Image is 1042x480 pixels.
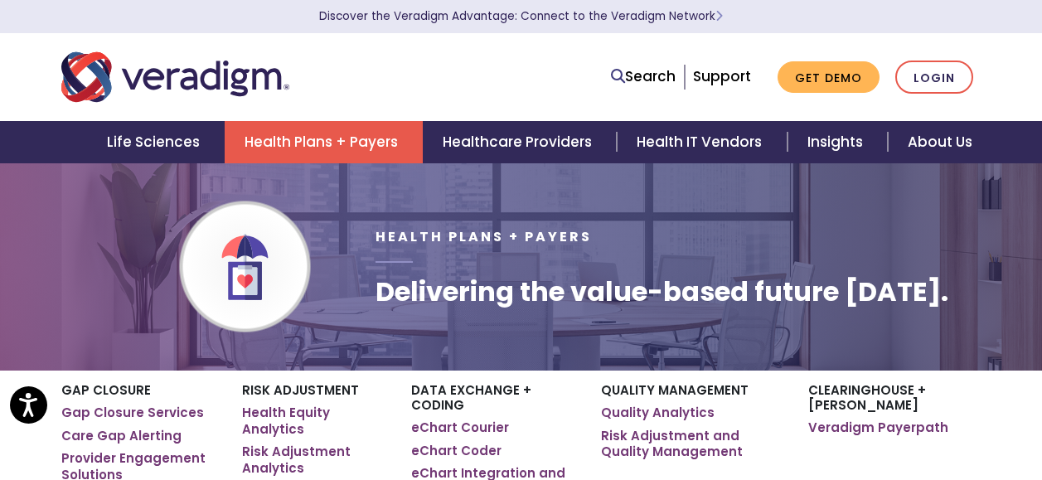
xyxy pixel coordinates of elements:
a: eChart Coder [411,443,502,459]
a: Login [895,61,973,95]
a: Risk Adjustment and Quality Management [601,428,783,460]
a: Healthcare Providers [423,121,617,163]
a: Gap Closure Services [61,405,204,421]
a: Life Sciences [87,121,225,163]
a: Get Demo [778,61,880,94]
a: Discover the Veradigm Advantage: Connect to the Veradigm NetworkLearn More [319,8,723,24]
a: eChart Courier [411,419,509,436]
a: Search [611,65,676,88]
a: Health Plans + Payers [225,121,423,163]
a: Quality Analytics [601,405,715,421]
a: About Us [888,121,992,163]
a: Insights [788,121,888,163]
a: Care Gap Alerting [61,428,182,444]
span: Learn More [715,8,723,24]
span: Health Plans + Payers [376,227,592,246]
a: Health IT Vendors [617,121,787,163]
a: Health Equity Analytics [242,405,386,437]
h1: Delivering the value-based future [DATE]. [376,276,948,308]
img: Veradigm logo [61,50,289,104]
a: Support [693,66,751,86]
a: Risk Adjustment Analytics [242,444,386,476]
a: Veradigm Payerpath [808,419,948,436]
